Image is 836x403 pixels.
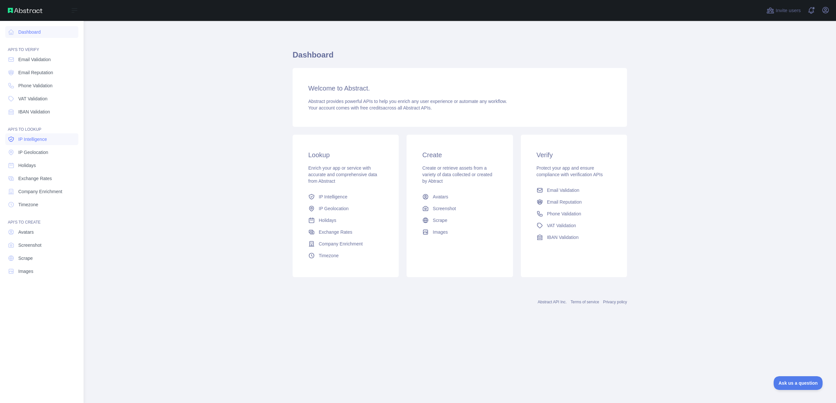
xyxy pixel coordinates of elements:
[547,234,579,241] span: IBAN Validation
[18,69,53,76] span: Email Reputation
[5,54,78,65] a: Email Validation
[18,268,33,275] span: Images
[5,67,78,78] a: Email Reputation
[5,160,78,171] a: Holidays
[547,210,581,217] span: Phone Validation
[5,186,78,197] a: Company Enrichment
[534,220,614,231] a: VAT Validation
[774,376,823,390] iframe: Toggle Customer Support
[571,300,599,304] a: Terms of service
[18,136,47,143] span: IP Intelligence
[18,109,50,115] span: IBAN Validation
[547,199,582,205] span: Email Reputation
[765,5,802,16] button: Invite users
[18,242,41,248] span: Screenshot
[5,239,78,251] a: Screenshot
[319,229,352,235] span: Exchange Rates
[5,199,78,210] a: Timezone
[308,150,383,160] h3: Lookup
[18,95,47,102] span: VAT Validation
[360,105,383,110] span: free credits
[18,162,36,169] span: Holidays
[5,106,78,118] a: IBAN Validation
[433,205,456,212] span: Screenshot
[422,165,492,184] span: Create or retrieve assets from a variety of data collected or created by Abtract
[5,146,78,158] a: IP Geolocation
[433,193,448,200] span: Avatars
[8,8,42,13] img: Abstract API
[547,187,579,193] span: Email Validation
[308,165,377,184] span: Enrich your app or service with accurate and comprehensive data from Abstract
[18,175,52,182] span: Exchange Rates
[603,300,627,304] a: Privacy policy
[538,300,567,304] a: Abstract API Inc.
[537,150,611,160] h3: Verify
[5,212,78,225] div: API'S TO CREATE
[420,203,500,214] a: Screenshot
[18,188,62,195] span: Company Enrichment
[420,226,500,238] a: Images
[534,184,614,196] a: Email Validation
[776,7,801,14] span: Invite users
[534,196,614,208] a: Email Reputation
[306,238,386,250] a: Company Enrichment
[433,229,448,235] span: Images
[319,205,349,212] span: IP Geolocation
[306,214,386,226] a: Holidays
[306,191,386,203] a: IP Intelligence
[547,222,576,229] span: VAT Validation
[18,56,51,63] span: Email Validation
[537,165,603,177] span: Protect your app and ensure compliance with verification APIs
[420,191,500,203] a: Avatars
[306,203,386,214] a: IP Geolocation
[306,250,386,261] a: Timezone
[5,226,78,238] a: Avatars
[18,201,38,208] span: Timezone
[308,84,611,93] h3: Welcome to Abstract.
[5,93,78,105] a: VAT Validation
[18,82,53,89] span: Phone Validation
[422,150,497,160] h3: Create
[18,229,34,235] span: Avatars
[5,26,78,38] a: Dashboard
[5,133,78,145] a: IP Intelligence
[534,231,614,243] a: IBAN Validation
[319,193,347,200] span: IP Intelligence
[319,241,363,247] span: Company Enrichment
[534,208,614,220] a: Phone Validation
[306,226,386,238] a: Exchange Rates
[18,255,33,261] span: Scrape
[5,252,78,264] a: Scrape
[293,50,627,65] h1: Dashboard
[433,217,447,224] span: Scrape
[5,173,78,184] a: Exchange Rates
[5,265,78,277] a: Images
[5,119,78,132] div: API'S TO LOOKUP
[420,214,500,226] a: Scrape
[319,217,336,224] span: Holidays
[5,39,78,52] div: API'S TO VERIFY
[18,149,48,156] span: IP Geolocation
[5,80,78,92] a: Phone Validation
[319,252,339,259] span: Timezone
[308,105,432,110] span: Your account comes with across all Abstract APIs.
[308,99,507,104] span: Abstract provides powerful APIs to help you enrich any user experience or automate any workflow.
